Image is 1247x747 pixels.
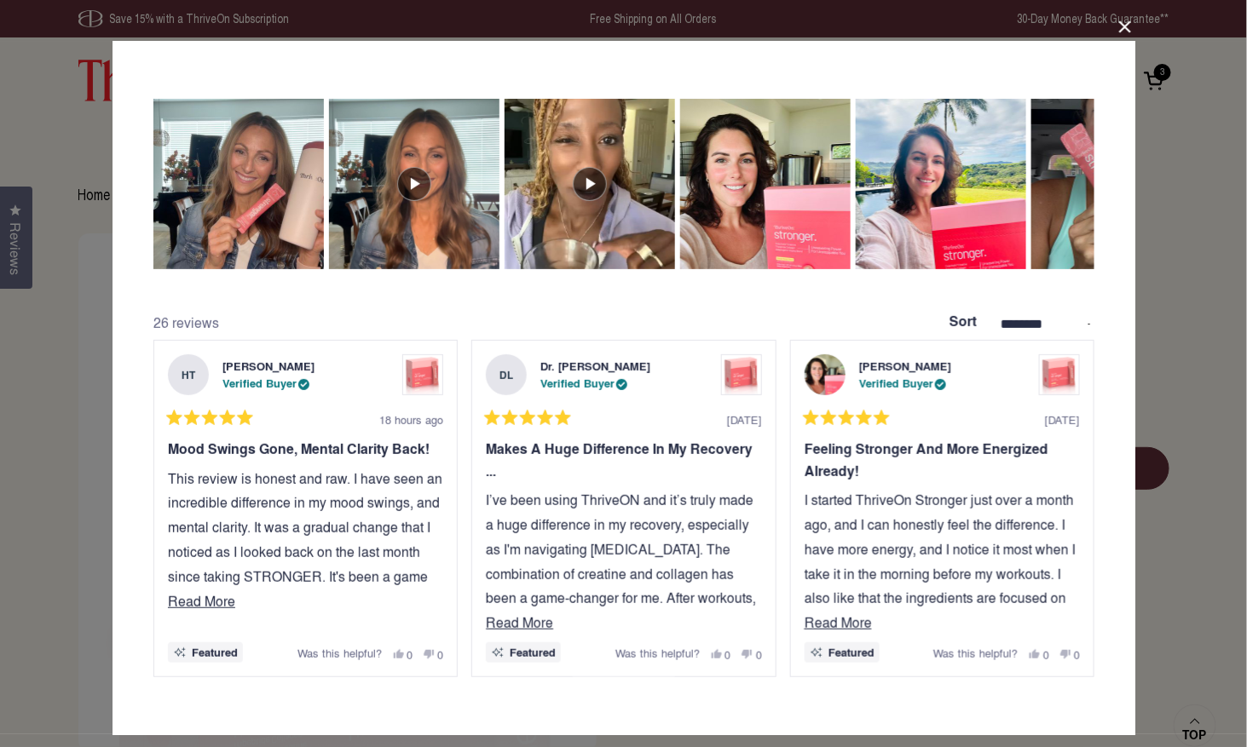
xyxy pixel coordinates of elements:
span: Featured [510,646,556,658]
strong: [PERSON_NAME] [858,358,950,374]
a: View ThriveOn Stronger [720,354,761,395]
a: View ThriveOn Stronger [402,354,443,395]
div: Carousel of customer-uploaded media. Press left and right arrows to navigate. Press enter or spac... [153,99,1094,269]
button: 0 [424,646,443,660]
li: Slide 3 [782,340,1100,677]
div: 26 reviews [153,312,219,334]
img: Woman smiling and holding a pink ThriveOn stronger supplement box in a modern kitchen [680,99,851,269]
p: I’ve been using ThriveON and it’s truly made a huge difference in my recovery, especially as I'm ... [486,488,761,733]
label: Sort [950,311,977,330]
strong: Dr. [PERSON_NAME] [540,358,650,374]
li: Slide 1 [147,340,465,677]
strong: HT [168,354,209,395]
p: This review is honest and raw. I have seen an incredible difference in my mood swings, and mental... [168,467,443,614]
span: Read More [486,612,553,632]
div: Feeling Stronger and More Energized Already! [804,438,1079,481]
strong: [PERSON_NAME] [222,358,315,374]
button: Next [1054,340,1094,677]
div: Rated 5.0 out of 5 stars Based on 26 reviews [153,82,1094,694]
button: 0 [742,646,761,660]
img: Woman holding a red ThriveOn stronger supplement box outdoors with palm tree and tropical landsca... [856,99,1026,269]
button: 0 [392,646,412,660]
img: Profile picture for Andrea H. [804,354,845,395]
button: Read More [168,589,443,614]
div: Verified Buyer [540,375,650,393]
span: [DATE] [1044,411,1079,428]
span: Read More [168,591,235,611]
p: I started ThriveOn Stronger just over a month ago, and I can honestly feel the difference. I have... [804,488,1079,660]
button: Read More [486,611,761,635]
span: Featured [828,646,874,658]
span: Read More [804,612,871,632]
button: Read More [804,611,1079,635]
img: A woman with blonde hair and red nail polish holding a pink packet while sitting in what appears ... [1031,99,1202,269]
div: Mood swings gone, mental clarity back! [168,438,443,460]
button: Close Dialog [1111,14,1139,41]
button: 0 [711,646,730,660]
span: [DATE] [726,411,761,428]
span: Was this helpful? [297,644,381,660]
span: Featured [192,646,238,658]
img: Customer-uploaded video, show more details [505,99,675,269]
strong: DL [486,354,527,395]
img: Customer-uploaded video, show more details [329,99,499,269]
div: Review Carousel [153,340,1094,677]
div: Verified Buyer [858,375,950,393]
span: 18 hours ago [379,411,443,428]
select: Sort [990,316,1094,334]
li: Slide 2 [465,340,782,677]
span: Was this helpful? [933,644,1018,660]
div: Verified Buyer [222,375,315,393]
a: View ThriveOn Stronger [1038,354,1079,395]
img: A woman with long blonde hair wearing a denim jacket holds up a pink product tube and a white wat... [153,99,324,269]
div: Reviews [153,310,1094,677]
button: 0 [1029,646,1048,660]
span: Was this helpful? [615,644,700,660]
div: Makes a huge difference in my recovery ... [486,438,761,481]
